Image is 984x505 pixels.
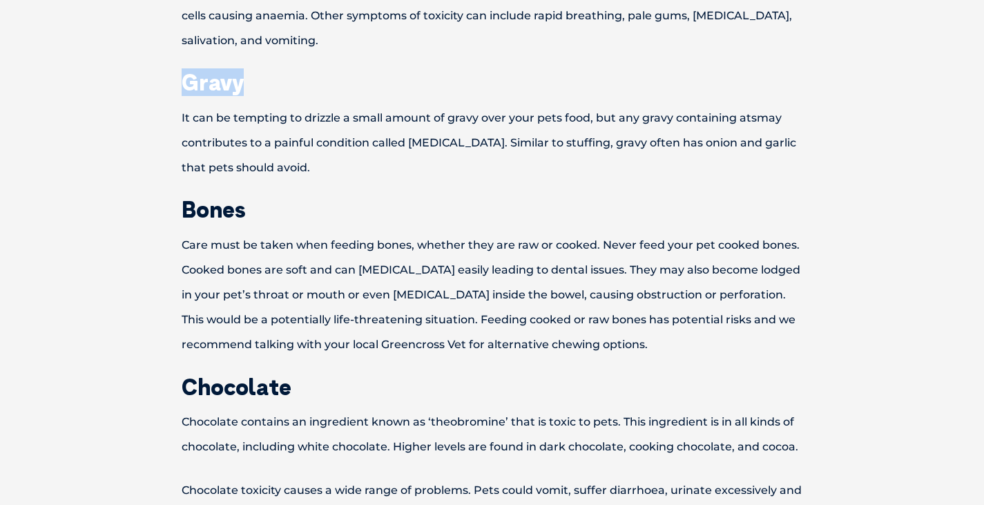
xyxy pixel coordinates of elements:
h2: Chocolate [133,376,851,398]
p: Chocolate contains an ingredient known as ‘theobromine’ that is toxic to pets. This ingredient is... [133,410,851,459]
h2: Gravy [133,71,851,93]
p: It can be tempting to drizzle a small amount of gravy over your pets food, but any gravy containi... [133,106,851,180]
h2: Bones [133,198,851,220]
p: Care must be taken when feeding bones, whether they are raw or cooked. Never feed your pet cooked... [133,233,851,357]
